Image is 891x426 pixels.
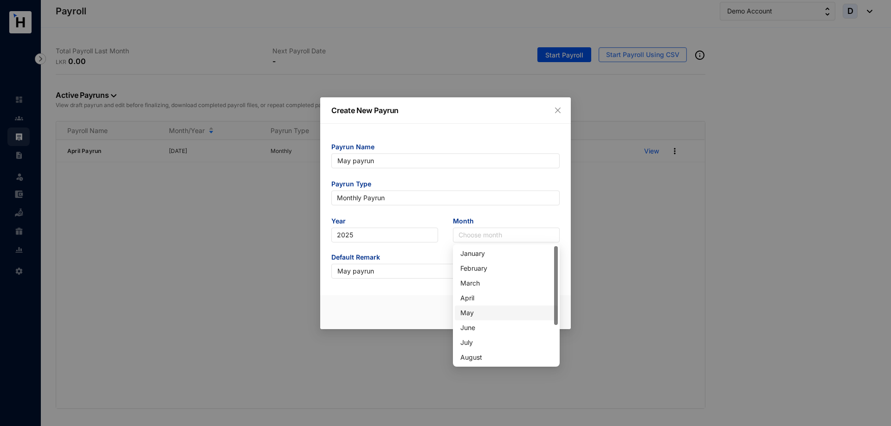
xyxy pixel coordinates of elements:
div: April [455,291,558,305]
div: May [460,308,552,318]
div: August [455,350,558,365]
input: Eg: November Payrun [331,153,560,168]
input: Eg: Salary November [331,264,560,279]
span: Payrun Type [331,179,560,191]
div: February [460,263,552,273]
span: Monthly Payrun [337,191,554,205]
div: April [460,293,552,303]
div: May [455,305,558,320]
div: March [455,276,558,291]
div: June [455,320,558,335]
div: June [460,323,552,333]
div: January [455,246,558,261]
div: July [455,335,558,350]
span: Year [331,216,438,228]
button: Close [553,105,563,115]
p: Create New Payrun [331,105,560,116]
div: March [460,278,552,288]
span: 2025 [337,228,433,242]
span: close [554,107,562,114]
span: Month [453,216,560,228]
span: Payrun Name [331,142,560,153]
div: July [460,337,552,348]
div: January [460,248,552,259]
div: August [460,352,552,362]
span: Default Remark [331,253,560,264]
div: February [455,261,558,276]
